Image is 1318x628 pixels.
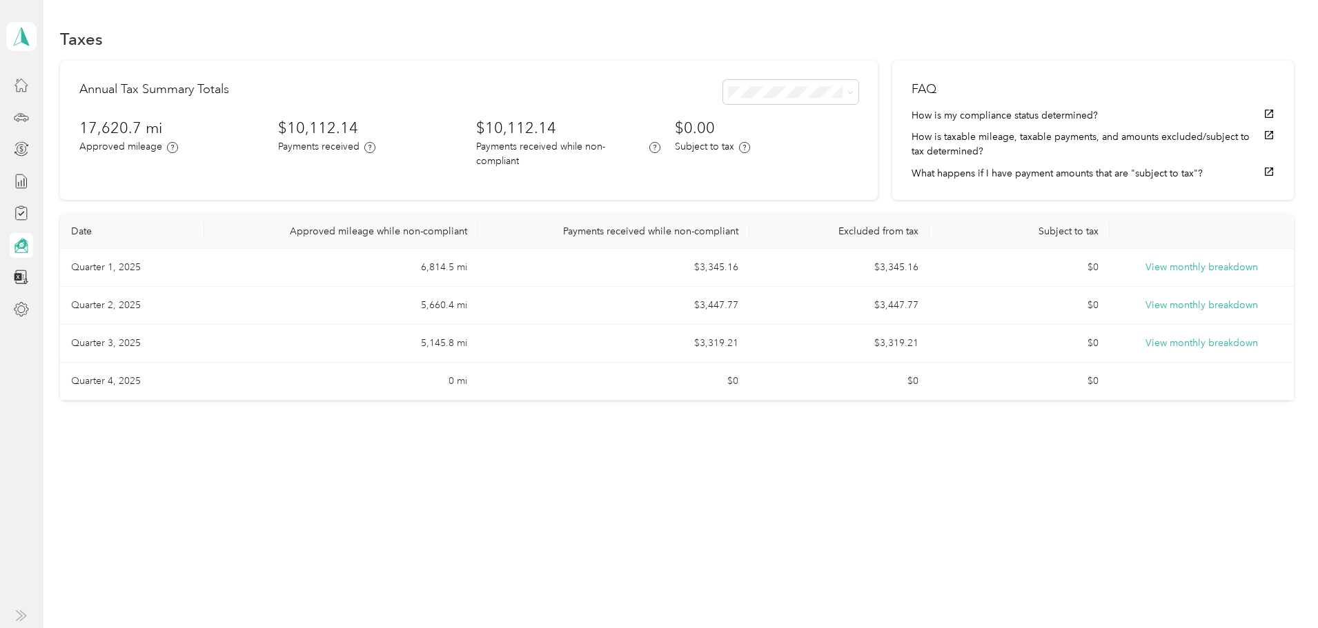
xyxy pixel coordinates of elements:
[60,363,204,401] td: Quarter 4, 2025
[749,214,930,249] th: Excluded from tax
[1145,260,1258,275] button: View monthly breakdown
[60,32,103,46] h1: Taxes
[912,130,1275,159] button: How is taxable mileage, taxable payments, and amounts excluded/subject to tax determined?
[204,214,478,249] th: Approved mileage while non-compliant
[930,214,1110,249] th: Subject to tax
[912,108,1275,123] button: How is my compliance status determined?
[478,249,749,287] td: $3,345.16
[1145,298,1258,313] button: View monthly breakdown
[204,363,478,401] td: 0 mi
[60,287,204,325] td: Quarter 2, 2025
[476,117,660,139] h3: $10,112.14
[478,287,749,325] td: $3,447.77
[930,325,1110,363] td: $0
[478,363,749,401] td: $0
[749,325,930,363] td: $3,319.21
[204,249,478,287] td: 6,814.5 mi
[79,80,229,104] h2: Annual Tax Summary Totals
[675,117,859,139] h3: $0.00
[912,166,1275,181] button: What happens if I have payment amounts that are "subject to tax"?
[204,325,478,363] td: 5,145.8 mi
[476,139,645,168] p: Payments received while non-compliant
[930,287,1110,325] td: $0
[478,214,749,249] th: Payments received while non-compliant
[204,287,478,325] td: 5,660.4 mi
[478,325,749,363] td: $3,319.21
[749,287,930,325] td: $3,447.77
[1241,551,1318,628] iframe: Everlance-gr Chat Button Frame
[60,249,204,287] td: Quarter 1, 2025
[79,139,162,154] p: Approved mileage
[79,117,264,139] h3: 17,620.7 mi
[675,139,734,154] p: Subject to tax
[749,249,930,287] td: $3,345.16
[749,363,930,401] td: $0
[912,80,1275,99] h2: FAQ
[278,117,462,139] h3: $10,112.14
[60,325,204,363] td: Quarter 3, 2025
[1145,336,1258,351] button: View monthly breakdown
[930,249,1110,287] td: $0
[930,363,1110,401] td: $0
[60,214,204,249] th: Date
[278,139,360,154] p: Payments received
